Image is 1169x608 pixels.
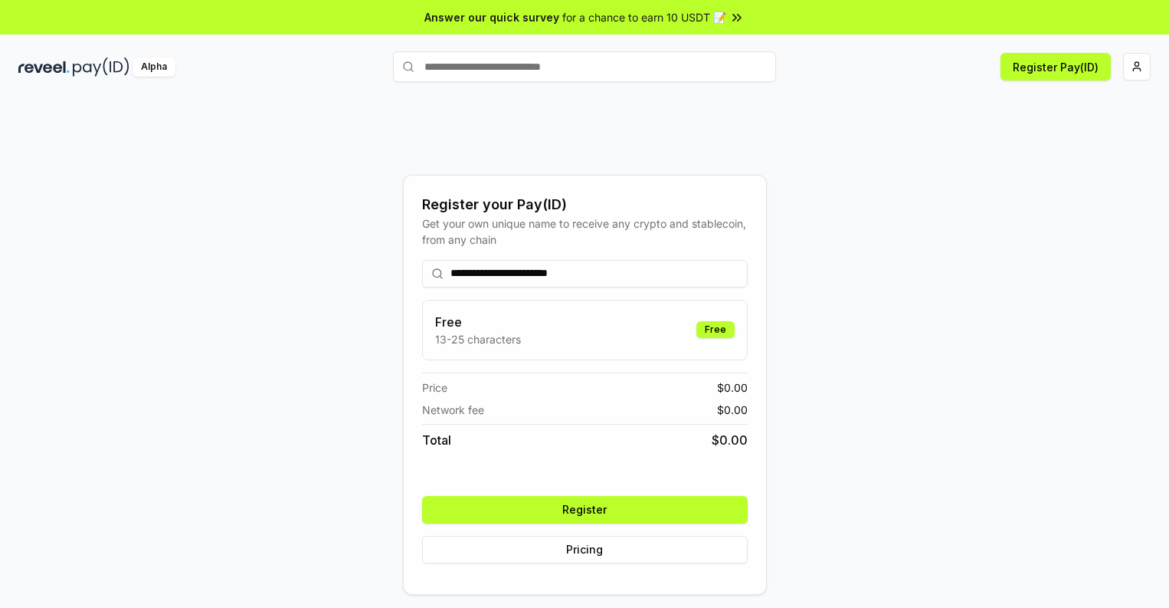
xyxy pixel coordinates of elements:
[422,215,748,248] div: Get your own unique name to receive any crypto and stablecoin, from any chain
[435,313,521,331] h3: Free
[422,194,748,215] div: Register your Pay(ID)
[696,321,735,338] div: Free
[133,58,175,77] div: Alpha
[717,380,748,396] span: $ 0.00
[422,431,451,449] span: Total
[435,331,521,347] p: 13-25 characters
[1000,53,1111,81] button: Register Pay(ID)
[422,402,484,418] span: Network fee
[18,58,70,77] img: reveel_dark
[422,496,748,524] button: Register
[422,380,447,396] span: Price
[562,9,726,25] span: for a chance to earn 10 USDT 📝
[73,58,129,77] img: pay_id
[717,402,748,418] span: $ 0.00
[422,536,748,564] button: Pricing
[712,431,748,449] span: $ 0.00
[424,9,559,25] span: Answer our quick survey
